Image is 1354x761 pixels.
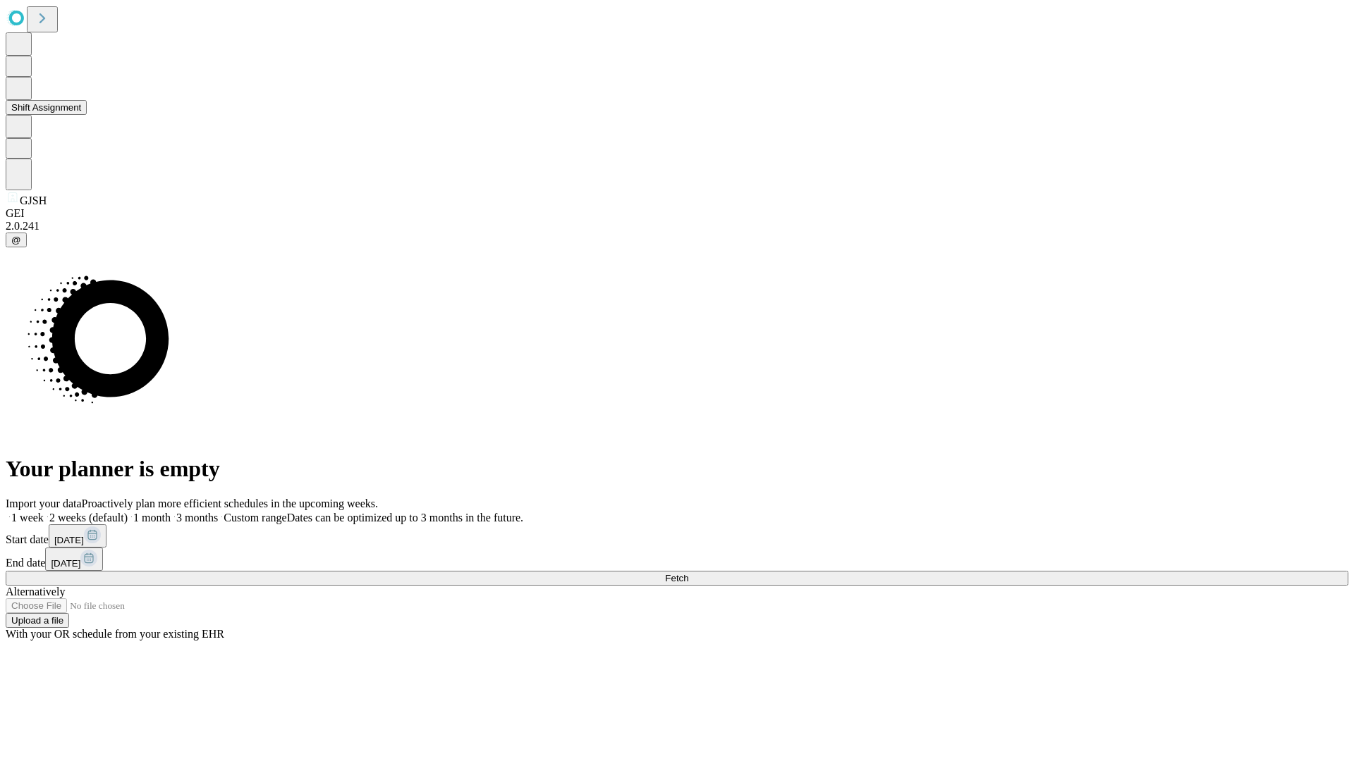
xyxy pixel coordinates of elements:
[224,512,286,524] span: Custom range
[49,512,128,524] span: 2 weeks (default)
[11,512,44,524] span: 1 week
[45,547,103,571] button: [DATE]
[20,194,47,206] span: GJSH
[51,558,80,569] span: [DATE]
[6,207,1348,220] div: GEI
[6,524,1348,547] div: Start date
[6,220,1348,233] div: 2.0.241
[54,535,84,545] span: [DATE]
[6,547,1348,571] div: End date
[6,100,87,115] button: Shift Assignment
[49,524,106,547] button: [DATE]
[11,235,21,245] span: @
[82,497,378,509] span: Proactively plan more efficient schedules in the upcoming weeks.
[665,573,688,583] span: Fetch
[6,586,65,598] span: Alternatively
[6,233,27,247] button: @
[6,628,224,640] span: With your OR schedule from your existing EHR
[6,497,82,509] span: Import your data
[133,512,171,524] span: 1 month
[6,456,1348,482] h1: Your planner is empty
[6,613,69,628] button: Upload a file
[176,512,218,524] span: 3 months
[6,571,1348,586] button: Fetch
[287,512,523,524] span: Dates can be optimized up to 3 months in the future.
